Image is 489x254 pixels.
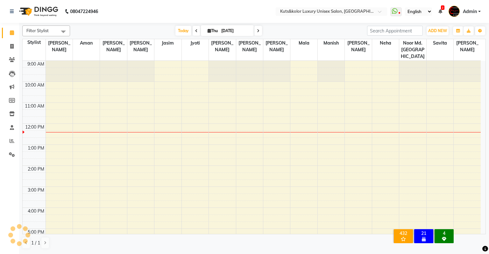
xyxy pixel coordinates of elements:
[100,39,127,54] span: [PERSON_NAME]
[395,230,412,236] div: 432
[175,26,191,36] span: Today
[367,26,423,36] input: Search Appointment
[290,39,317,47] span: Mala
[428,28,447,33] span: ADD NEW
[70,3,98,20] b: 08047224946
[154,39,181,47] span: Jasim
[26,229,46,236] div: 5:00 PM
[345,39,372,54] span: [PERSON_NAME]
[399,39,426,60] span: Noor Md. [GEOGRAPHIC_DATA]
[236,39,263,54] span: [PERSON_NAME]
[206,28,219,33] span: Thu
[436,230,452,236] div: 4
[31,240,40,246] span: 1 / 1
[26,145,46,152] div: 1:00 PM
[182,39,209,47] span: Jyoti
[454,39,481,54] span: [PERSON_NAME]
[372,39,399,47] span: Neha
[318,39,344,47] span: Manish
[427,39,453,47] span: Savita
[24,82,46,88] div: 10:00 AM
[16,3,60,20] img: logo
[46,39,73,54] span: [PERSON_NAME]
[415,230,432,236] div: 21
[463,8,477,15] span: Admin
[24,124,46,131] div: 12:00 PM
[209,39,236,54] span: [PERSON_NAME]
[73,39,100,47] span: Aman
[26,208,46,215] div: 4:00 PM
[438,9,442,14] a: 2
[427,26,449,35] button: ADD NEW
[23,39,46,46] div: Stylist
[127,39,154,54] span: [PERSON_NAME]
[24,103,46,109] div: 11:00 AM
[26,187,46,194] div: 3:00 PM
[219,26,251,36] input: 2025-09-04
[263,39,290,54] span: [PERSON_NAME]
[26,166,46,173] div: 2:00 PM
[26,61,46,67] div: 9:00 AM
[441,5,444,10] span: 2
[26,28,49,33] span: Filter Stylist
[449,6,460,17] img: Admin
